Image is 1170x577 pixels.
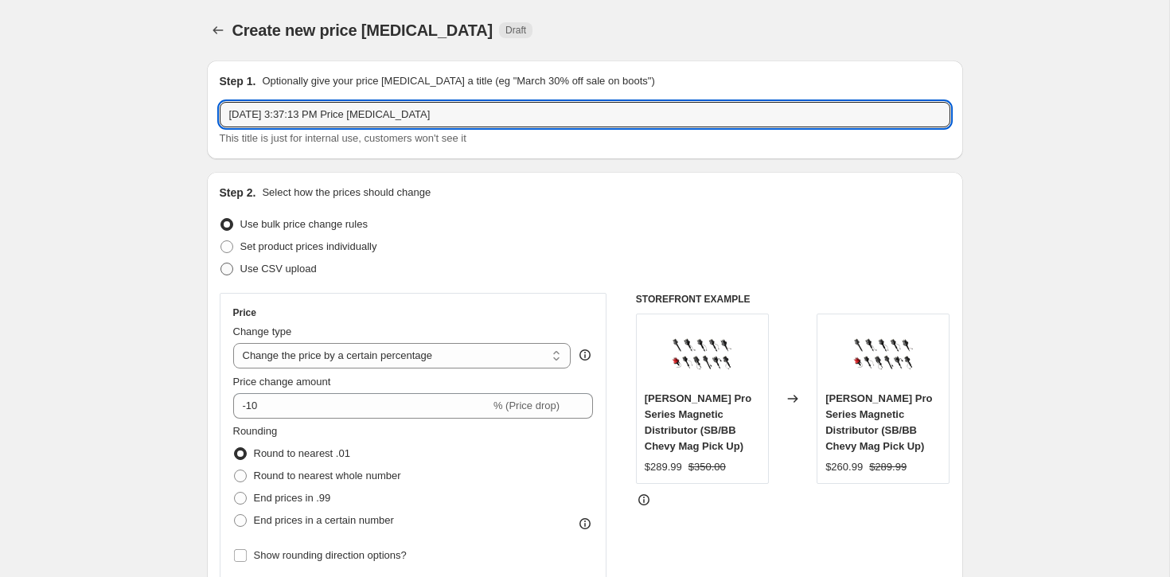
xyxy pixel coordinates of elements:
[220,102,950,127] input: 30% off holiday sale
[232,21,493,39] span: Create new price [MEDICAL_DATA]
[262,73,654,89] p: Optionally give your price [MEDICAL_DATA] a title (eg "March 30% off sale on boots")
[220,73,256,89] h2: Step 1.
[233,393,490,419] input: -15
[254,492,331,504] span: End prices in .99
[825,459,863,475] div: $260.99
[577,347,593,363] div: help
[240,263,317,275] span: Use CSV upload
[645,459,682,475] div: $289.99
[233,425,278,437] span: Rounding
[233,326,292,337] span: Change type
[645,392,751,452] span: [PERSON_NAME] Pro Series Magnetic Distributor (SB/BB Chevy Mag Pick Up)
[852,322,915,386] img: black-jack-pro-distributor-1171391036_80x.webp
[688,459,726,475] strike: $350.00
[233,306,256,319] h3: Price
[670,322,734,386] img: black-jack-pro-distributor-1171391036_80x.webp
[254,549,407,561] span: Show rounding direction options?
[207,19,229,41] button: Price change jobs
[254,447,350,459] span: Round to nearest .01
[240,240,377,252] span: Set product prices individually
[869,459,907,475] strike: $289.99
[254,514,394,526] span: End prices in a certain number
[233,376,331,388] span: Price change amount
[240,218,368,230] span: Use bulk price change rules
[505,24,526,37] span: Draft
[825,392,932,452] span: [PERSON_NAME] Pro Series Magnetic Distributor (SB/BB Chevy Mag Pick Up)
[220,132,466,144] span: This title is just for internal use, customers won't see it
[262,185,431,201] p: Select how the prices should change
[636,293,950,306] h6: STOREFRONT EXAMPLE
[493,400,560,411] span: % (Price drop)
[220,185,256,201] h2: Step 2.
[254,470,401,481] span: Round to nearest whole number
